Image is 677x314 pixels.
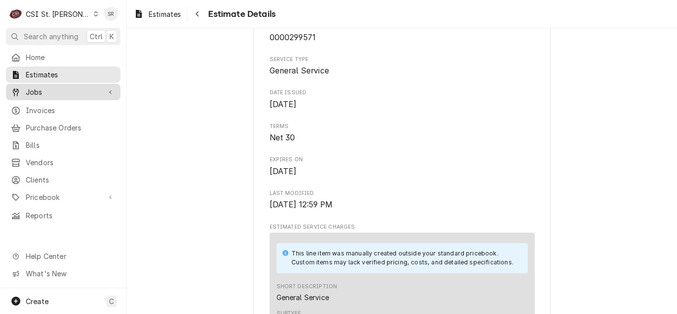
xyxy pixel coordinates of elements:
a: Reports [6,207,120,224]
span: Estimated Service Charges [270,223,535,231]
span: Last Modified [270,199,535,211]
span: General Service [270,66,329,75]
span: 0000299571 [270,33,316,42]
span: Home [26,52,115,63]
span: Clients [26,175,115,185]
a: Invoices [6,102,120,119]
a: Go to What's New [6,265,120,282]
a: Go to Pricebook [6,189,120,205]
span: Estimates [149,9,181,19]
span: Date Issued [270,99,535,111]
span: Last Modified [270,189,535,197]
div: Expires On [270,156,535,177]
div: Roopairs Estimate ID [270,22,535,43]
span: Vendors [26,157,115,168]
a: Purchase Orders [6,120,120,136]
div: C [9,7,23,21]
div: Service Type [270,56,535,77]
span: Expires On [270,166,535,178]
div: Terms [270,123,535,144]
div: CSI St. [PERSON_NAME] [26,9,90,19]
span: K [110,31,114,42]
div: Stephani Roth's Avatar [104,7,118,21]
span: Search anything [24,31,78,42]
span: Service Type [270,56,535,63]
span: What's New [26,268,114,279]
span: C [109,296,114,307]
div: This line item was manually created outside your standard pricebook. Custom items may lack verifi... [291,249,518,267]
a: Home [6,49,120,65]
span: [DATE] [270,167,297,176]
button: Navigate back [189,6,205,22]
span: Date Issued [270,89,535,97]
span: [DATE] [270,100,297,109]
span: Pricebook [26,192,101,202]
span: [DATE] 12:59 PM [270,200,333,209]
span: Estimate Details [205,7,276,21]
span: Terms [270,123,535,130]
span: Expires On [270,156,535,164]
div: Short Description [277,283,338,291]
div: SR [104,7,118,21]
div: Date Issued [270,89,535,110]
span: Roopairs Estimate ID [270,32,535,44]
span: Ctrl [90,31,103,42]
span: Bills [26,140,115,150]
a: Go to Jobs [6,84,120,100]
div: Last Modified [270,189,535,211]
a: Bills [6,137,120,153]
span: Jobs [26,87,101,97]
span: Invoices [26,105,115,116]
span: Create [26,297,49,306]
a: Vendors [6,154,120,171]
span: Reports [26,210,115,221]
span: Purchase Orders [26,123,115,133]
button: Search anythingCtrlK [6,28,120,45]
div: Short Description [277,292,329,303]
a: Go to Help Center [6,248,120,264]
span: Net 30 [270,133,295,142]
span: Help Center [26,251,114,261]
a: Clients [6,172,120,188]
span: Estimates [26,69,115,80]
span: Terms [270,132,535,144]
div: Short Description [277,283,338,303]
div: CSI St. Louis's Avatar [9,7,23,21]
span: Service Type [270,65,535,77]
a: Estimates [6,66,120,83]
a: Estimates [130,6,185,22]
